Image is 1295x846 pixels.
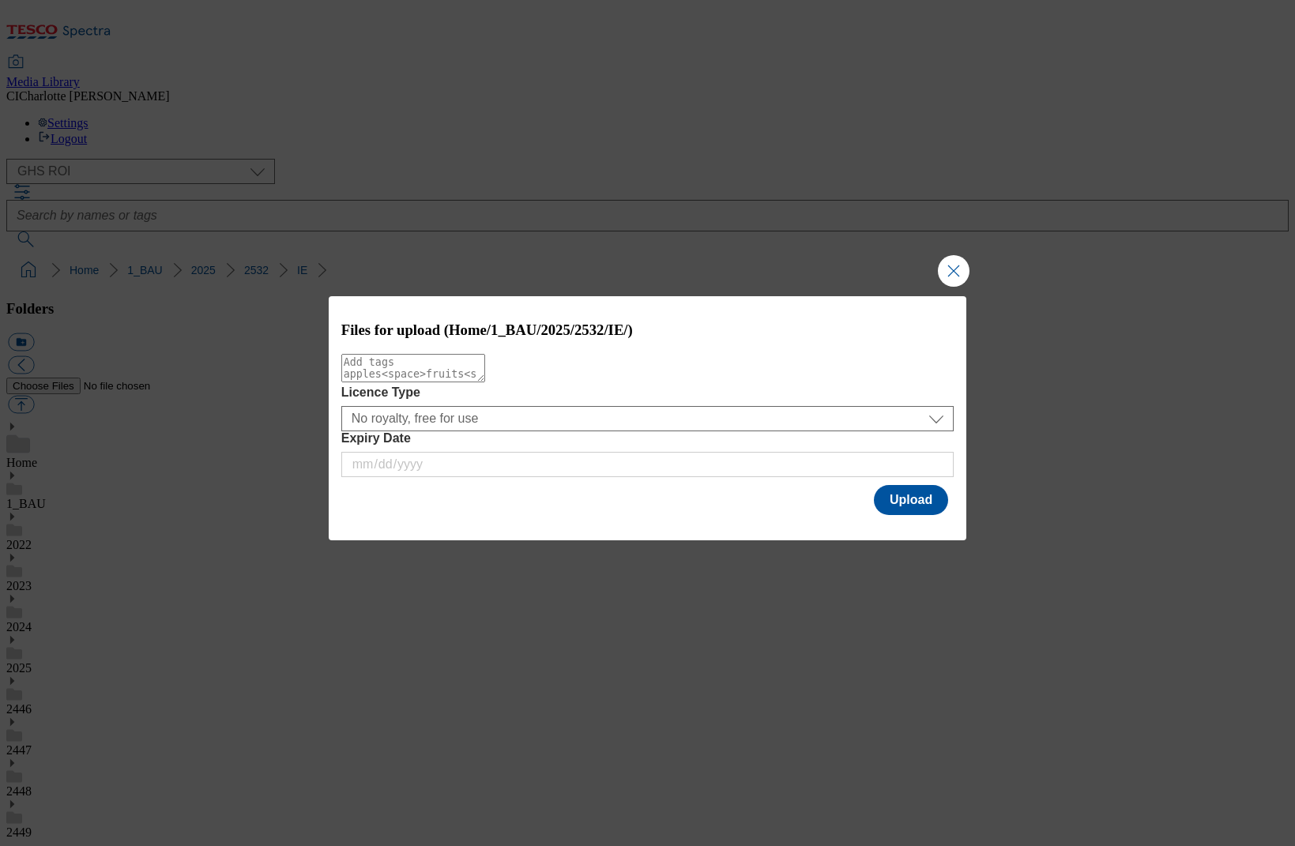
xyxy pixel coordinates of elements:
div: Modal [329,296,967,540]
button: Upload [874,485,948,515]
h3: Files for upload (Home/1_BAU/2025/2532/IE/) [341,321,954,339]
label: Expiry Date [341,431,954,446]
label: Licence Type [341,385,954,400]
button: Close Modal [938,255,969,287]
